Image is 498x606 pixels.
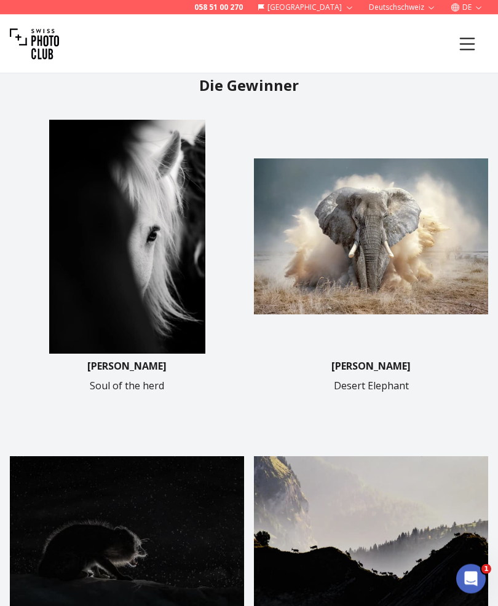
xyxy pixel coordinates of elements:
img: Swiss photo club [10,20,59,69]
p: Soul of the herd [90,379,164,394]
a: 058 51 00 270 [194,2,243,12]
iframe: Intercom live chat [456,564,486,594]
p: [PERSON_NAME] [331,359,411,374]
span: 1 [481,564,491,574]
h2: Die Gewinner [10,76,488,96]
p: [PERSON_NAME] [87,359,167,374]
button: Menu [446,23,488,65]
p: Desert Elephant [334,379,409,394]
img: image [254,120,488,354]
img: image [10,120,244,354]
